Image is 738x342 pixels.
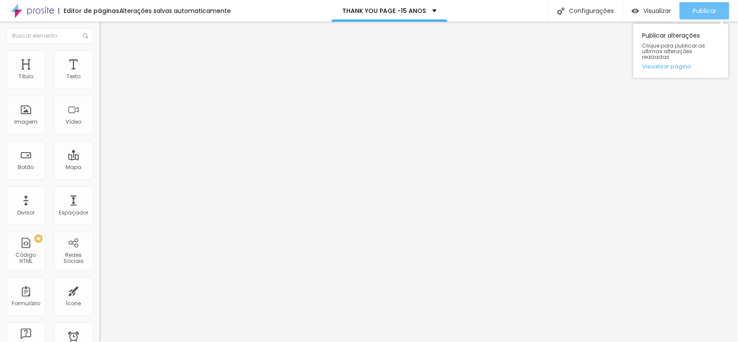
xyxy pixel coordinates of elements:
div: Redes Sociais [56,252,90,265]
div: Editor de páginas [58,8,119,14]
div: Botão [18,164,34,170]
p: THANK YOU PAGE -15 ANOS [342,8,426,14]
a: Visualizar página [642,64,720,69]
button: Visualizar [623,2,680,19]
div: Imagem [14,119,38,125]
div: Título [19,74,33,80]
div: Espaçador [59,210,88,216]
span: Clique para publicar as ultimas alterações reaizadas [642,43,720,60]
div: Alterações salvas automaticamente [119,8,231,14]
div: Publicar alterações [633,24,728,78]
div: Texto [67,74,80,80]
img: view-1.svg [632,7,639,15]
button: Publicar [680,2,729,19]
div: Mapa [66,164,81,170]
iframe: Editor [99,22,738,342]
div: Código HTML [9,252,43,265]
input: Buscar elemento [6,28,93,44]
span: Visualizar [643,7,671,14]
img: Icone [557,7,565,15]
div: Vídeo [66,119,81,125]
span: Publicar [693,7,716,14]
div: Formulário [12,300,40,307]
img: Icone [83,33,88,38]
div: Divisor [17,210,35,216]
div: Ícone [66,300,81,307]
